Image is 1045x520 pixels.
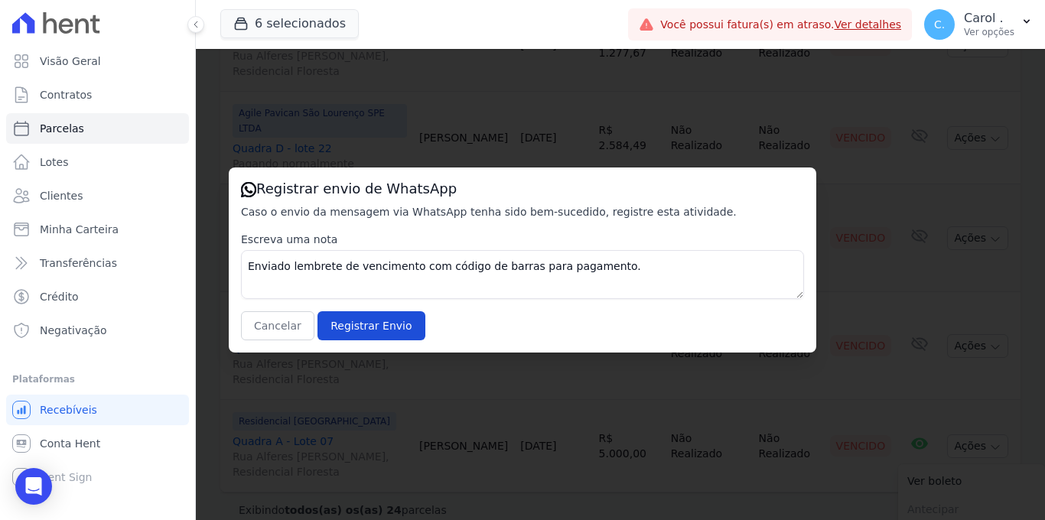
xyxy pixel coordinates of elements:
span: Você possui fatura(s) em atraso. [660,17,901,33]
span: Visão Geral [40,54,101,69]
p: Caso o envio da mensagem via WhatsApp tenha sido bem-sucedido, registre esta atividade. [241,204,804,219]
span: Negativação [40,323,107,338]
span: Lotes [40,154,69,170]
textarea: Enviado lembrete de vencimento com código de barras para pagamento. [241,250,804,299]
span: Minha Carteira [40,222,119,237]
a: Minha Carteira [6,214,189,245]
span: C. [934,19,945,30]
p: Carol . [964,11,1014,26]
a: Conta Hent [6,428,189,459]
h3: Registrar envio de WhatsApp [241,180,804,198]
span: Crédito [40,289,79,304]
p: Ver opções [964,26,1014,38]
div: Plataformas [12,370,183,388]
a: Negativação [6,315,189,346]
button: C. Carol . Ver opções [912,3,1045,46]
a: Recebíveis [6,395,189,425]
span: Parcelas [40,121,84,136]
a: Contratos [6,80,189,110]
a: Crédito [6,281,189,312]
span: Recebíveis [40,402,97,418]
a: Visão Geral [6,46,189,76]
a: Clientes [6,180,189,211]
input: Registrar Envio [317,311,425,340]
button: 6 selecionados [220,9,359,38]
a: Ver detalhes [834,18,901,31]
a: Lotes [6,147,189,177]
span: Clientes [40,188,83,203]
button: Cancelar [241,311,314,340]
a: Parcelas [6,113,189,144]
span: Contratos [40,87,92,102]
div: Open Intercom Messenger [15,468,52,505]
a: Transferências [6,248,189,278]
span: Conta Hent [40,436,100,451]
span: Transferências [40,255,117,271]
label: Escreva uma nota [241,232,804,247]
